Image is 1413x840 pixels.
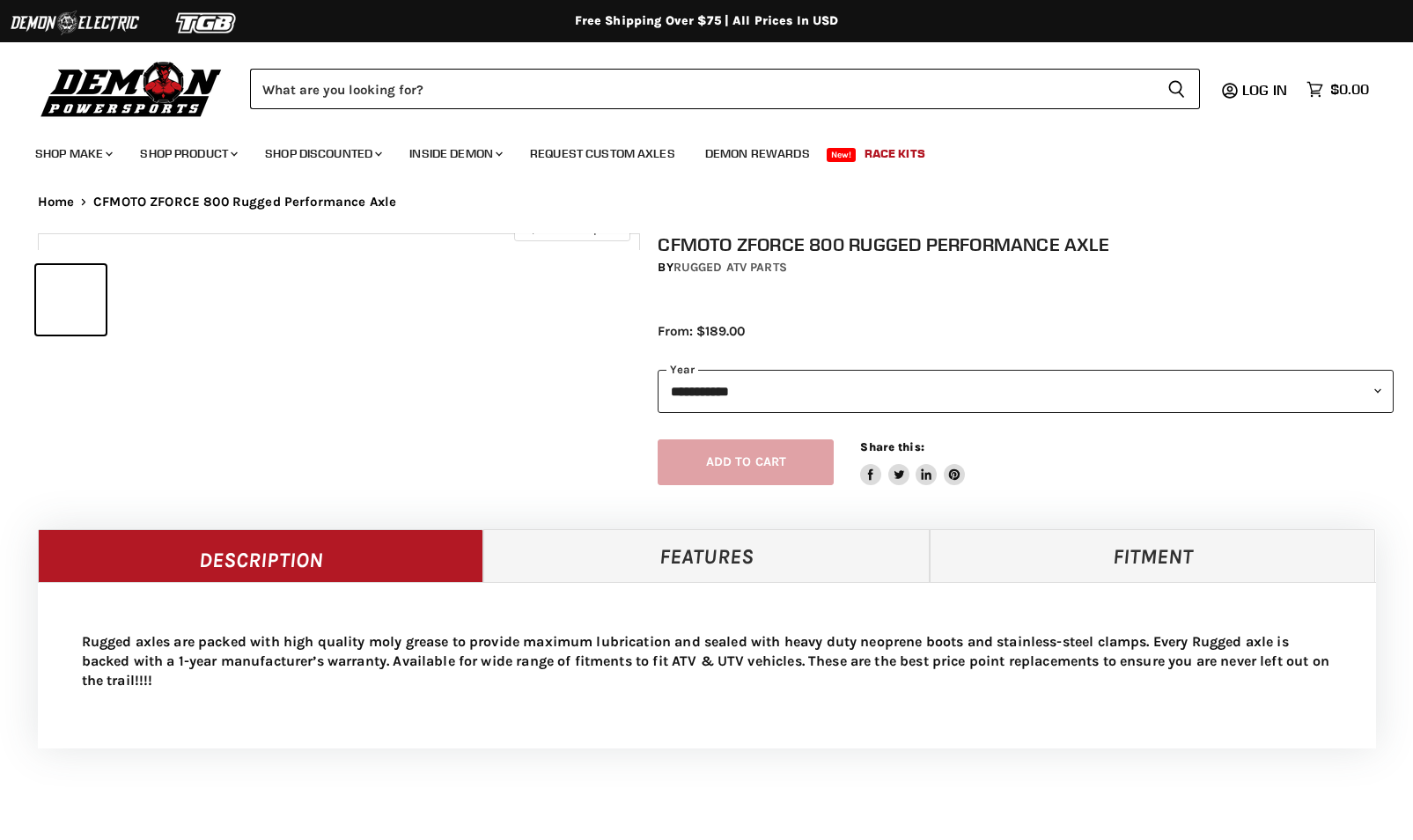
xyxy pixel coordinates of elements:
[1234,82,1298,98] a: Log in
[658,323,745,339] span: From: $189.00
[3,195,1411,210] nav: Breadcrumbs
[930,529,1376,582] a: Fitment
[93,195,396,210] span: CFMOTO ZFORCE 800 Rugged Performance Axle
[851,136,938,172] a: Race Kits
[1298,77,1378,102] a: $0.00
[658,370,1394,413] select: year
[523,222,621,235] span: Click to expand
[38,195,75,210] a: Home
[827,148,857,162] span: New!
[517,136,688,172] a: Request Custom Axles
[38,529,484,582] a: Description
[658,233,1394,255] h1: CFMOTO ZFORCE 800 Rugged Performance Axle
[1153,69,1200,109] button: Search
[141,6,273,40] img: TGB Logo 2
[252,136,393,172] a: Shop Discounted
[36,265,106,335] button: IMAGE thumbnail
[658,258,1394,277] div: by
[860,439,965,486] aside: Share this:
[860,440,924,453] span: Share this:
[9,6,141,40] img: Demon Electric Logo 2
[673,260,787,275] a: Rugged ATV Parts
[483,529,930,582] a: Features
[22,129,1365,172] ul: Main menu
[1330,81,1369,98] span: $0.00
[3,13,1411,29] div: Free Shipping Over $75 | All Prices In USD
[1242,81,1287,99] span: Log in
[22,136,123,172] a: Shop Make
[35,57,228,120] img: Demon Powersports
[82,632,1332,690] p: Rugged axles are packed with high quality moly grease to provide maximum lubrication and sealed w...
[127,136,248,172] a: Shop Product
[250,69,1200,109] form: Product
[250,69,1153,109] input: Search
[692,136,823,172] a: Demon Rewards
[396,136,513,172] a: Inside Demon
